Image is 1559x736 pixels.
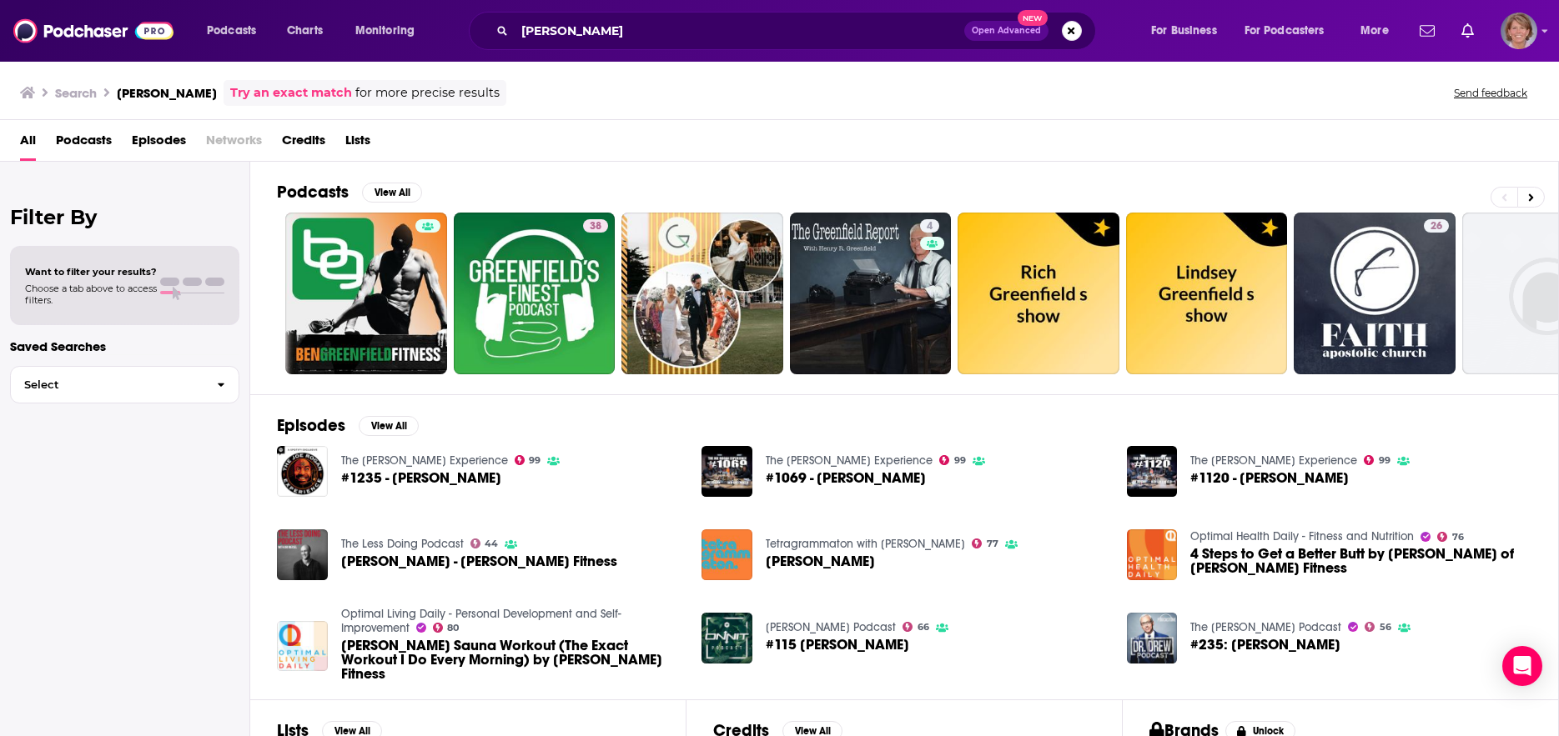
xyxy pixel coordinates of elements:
[277,182,422,203] a: PodcastsView All
[702,613,752,663] img: #115 Ben Greenfield
[13,15,174,47] img: Podchaser - Follow, Share and Rate Podcasts
[433,623,460,633] a: 80
[470,538,499,548] a: 44
[117,85,217,101] h3: [PERSON_NAME]
[1190,638,1340,652] span: #235: [PERSON_NAME]
[1431,218,1442,235] span: 26
[1127,529,1178,580] img: 4 Steps to Get a Better Butt by Ben Greenfield of Ben Greenfield Fitness
[1190,453,1357,468] a: The Joe Rogan Experience
[25,283,157,306] span: Choose a tab above to access filters.
[344,18,436,44] button: open menu
[766,554,875,568] span: [PERSON_NAME]
[1234,18,1349,44] button: open menu
[766,453,933,468] a: The Joe Rogan Experience
[230,83,352,103] a: Try an exact match
[583,219,608,233] a: 38
[920,219,939,233] a: 4
[702,529,752,580] img: Ben Greenfield
[1190,471,1349,485] a: #1120 - Ben Greenfield
[1455,17,1481,45] a: Show notifications dropdown
[485,540,498,548] span: 44
[766,471,926,485] a: #1069 - Ben Greenfield
[964,21,1049,41] button: Open AdvancedNew
[1360,19,1389,43] span: More
[702,446,752,497] img: #1069 - Ben Greenfield
[345,127,370,161] a: Lists
[1502,646,1542,686] div: Open Intercom Messenger
[1190,638,1340,652] a: #235: Ben Greenfield
[362,183,422,203] button: View All
[282,127,325,161] a: Credits
[1294,213,1456,374] a: 26
[1413,17,1441,45] a: Show notifications dropdown
[954,457,966,464] span: 99
[341,537,464,551] a: The Less Doing Podcast
[1501,13,1537,49] span: Logged in as terriaslater
[11,379,204,390] span: Select
[195,18,278,44] button: open menu
[1437,532,1464,542] a: 76
[277,415,345,436] h2: Episodes
[454,213,616,374] a: 38
[341,471,501,485] span: #1235 - [PERSON_NAME]
[515,455,541,465] a: 99
[359,416,419,436] button: View All
[972,538,998,548] a: 77
[207,19,256,43] span: Podcasts
[276,18,333,44] a: Charts
[1190,547,1531,575] span: 4 Steps to Get a Better Butt by [PERSON_NAME] of [PERSON_NAME] Fitness
[56,127,112,161] span: Podcasts
[341,638,682,681] a: Ben Greenfield's Sauna Workout (The Exact Workout I Do Every Morning) by Ben Greenfield Fitness
[1501,13,1537,49] button: Show profile menu
[1139,18,1238,44] button: open menu
[1190,471,1349,485] span: #1120 - [PERSON_NAME]
[355,19,415,43] span: Monitoring
[341,607,621,635] a: Optimal Living Daily - Personal Development and Self-Improvement
[918,623,929,631] span: 66
[277,415,419,436] a: EpisodesView All
[1018,10,1048,26] span: New
[1379,457,1391,464] span: 99
[55,85,97,101] h3: Search
[10,366,239,403] button: Select
[1190,620,1341,634] a: The Dr. Drew Podcast
[515,18,964,44] input: Search podcasts, credits, & more...
[1127,446,1178,497] img: #1120 - Ben Greenfield
[1452,533,1464,541] span: 76
[1245,19,1325,43] span: For Podcasters
[447,624,459,632] span: 80
[1365,622,1391,632] a: 56
[485,12,1112,50] div: Search podcasts, credits, & more...
[1380,623,1391,631] span: 56
[766,620,896,634] a: Kyle Kingsbury Podcast
[1190,529,1414,543] a: Optimal Health Daily - Fitness and Nutrition
[277,182,349,203] h2: Podcasts
[766,471,926,485] span: #1069 - [PERSON_NAME]
[1501,13,1537,49] img: User Profile
[1364,455,1391,465] a: 99
[277,621,328,672] a: Ben Greenfield's Sauna Workout (The Exact Workout I Do Every Morning) by Ben Greenfield Fitness
[132,127,186,161] a: Episodes
[766,638,909,652] a: #115 Ben Greenfield
[341,638,682,681] span: [PERSON_NAME] Sauna Workout (The Exact Workout I Do Every Morning) by [PERSON_NAME] Fitness
[1190,547,1531,575] a: 4 Steps to Get a Better Butt by Ben Greenfield of Ben Greenfield Fitness
[341,554,617,568] a: Ben Greenfield - Ben Greenfield Fitness
[277,446,328,497] img: #1235 - Ben Greenfield
[766,537,965,551] a: Tetragrammaton with Rick Rubin
[766,638,909,652] span: #115 [PERSON_NAME]
[939,455,966,465] a: 99
[277,529,328,580] img: Ben Greenfield - Ben Greenfield Fitness
[590,218,601,235] span: 38
[206,127,262,161] span: Networks
[903,622,929,632] a: 66
[20,127,36,161] a: All
[10,205,239,229] h2: Filter By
